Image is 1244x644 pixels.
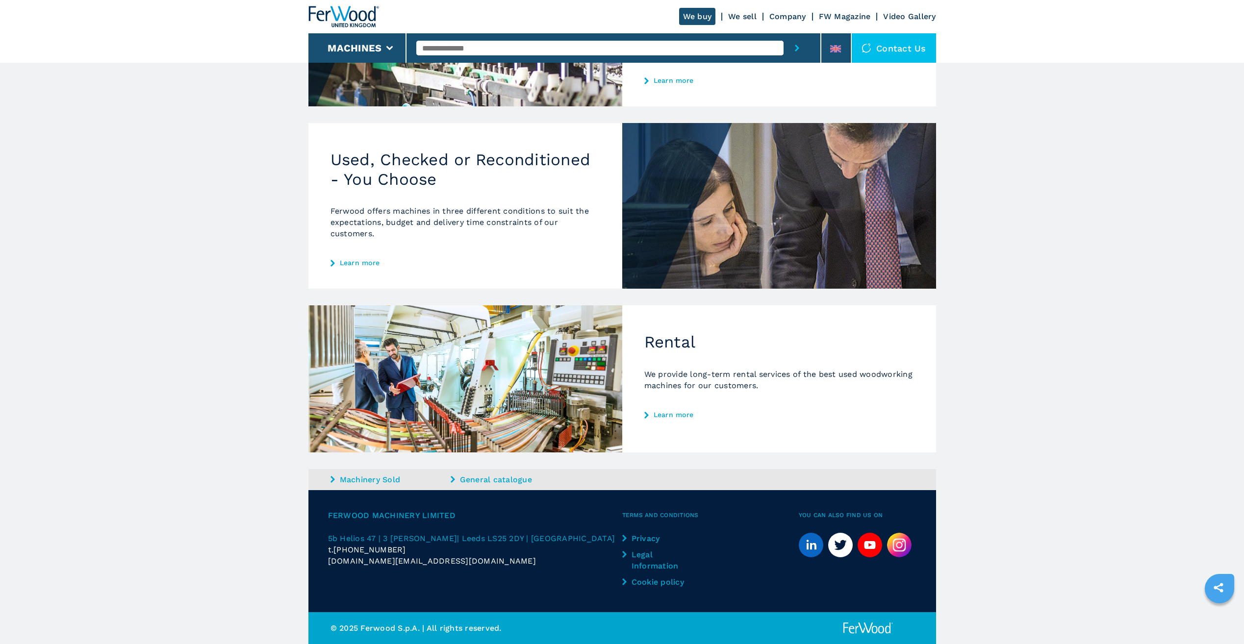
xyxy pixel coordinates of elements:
[622,533,691,544] a: Privacy
[330,474,448,485] a: Machinery Sold
[852,33,936,63] div: Contact us
[828,533,853,557] a: twitter
[883,12,936,21] a: Video Gallery
[644,411,914,419] a: Learn more
[330,205,600,239] p: Ferwood offers machines in three different conditions to suit the expectations, budget and delive...
[328,544,622,555] div: t.
[887,533,912,557] img: Instagram
[622,576,691,588] a: Cookie policy
[328,534,457,543] span: 5b Helios 47 | 3 [PERSON_NAME]
[644,332,914,352] h2: Rental
[457,534,615,543] span: | Leeds LS25 2DY | [GEOGRAPHIC_DATA]
[644,76,914,84] a: Learn more
[819,12,871,21] a: FW Magazine
[1206,575,1231,600] a: sharethis
[622,510,799,521] span: Terms and Conditions
[328,555,536,567] span: [DOMAIN_NAME][EMAIL_ADDRESS][DOMAIN_NAME]
[622,549,691,571] a: Legal Information
[330,259,600,267] a: Learn more
[784,33,811,63] button: submit-button
[1202,600,1237,637] iframe: Chat
[328,533,622,544] a: 5b Helios 47 | 3 [PERSON_NAME]| Leeds LS25 2DY | [GEOGRAPHIC_DATA]
[328,42,381,54] button: Machines
[679,8,716,25] a: We buy
[328,510,622,521] span: Ferwood Machinery Limited
[308,6,379,27] img: Ferwood
[769,12,806,21] a: Company
[862,43,871,53] img: Contact us
[799,533,823,557] a: linkedin
[330,150,600,189] h2: Used, Checked or Reconditioned - You Choose
[728,12,757,21] a: We sell
[330,622,622,634] p: © 2025 Ferwood S.p.A. | All rights reserved.
[622,123,936,289] img: Used, Checked or Reconditioned - You Choose
[799,510,916,521] span: You can also find us on
[644,369,914,391] p: We provide long-term rental services of the best used woodworking machines for our customers.
[841,622,894,634] img: Ferwood
[308,305,622,452] img: Rental
[858,533,882,557] a: youtube
[451,474,568,485] a: General catalogue
[333,544,406,555] span: [PHONE_NUMBER]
